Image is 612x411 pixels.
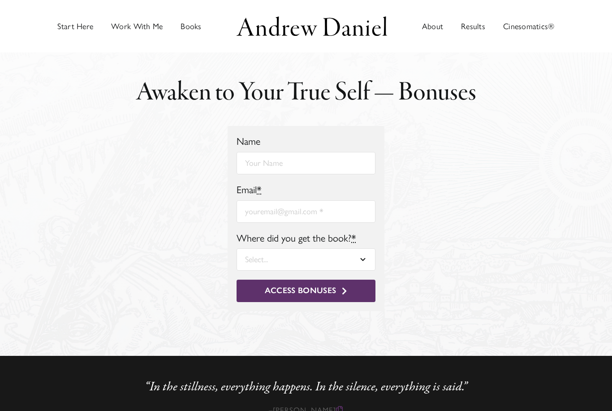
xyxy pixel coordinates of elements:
label: Email [237,184,262,196]
span: Results [461,22,485,30]
label: Name [237,135,260,147]
img: Andrew Daniel Logo [233,14,390,39]
a: Cinesomatics® [503,2,555,51]
button: Access Bonuses [237,280,375,302]
p: “In the still­ness, every­thing hap­pens. In the silence, every­thing is said.” [52,377,560,395]
span: Start Here [57,22,93,30]
span: Cinesomatics® [503,22,555,30]
a: Discover books written by Andrew Daniel [181,2,201,51]
span: About [422,22,443,30]
abbr: required [257,184,262,196]
input: Your Name [237,152,375,174]
span: Access Bonuses [265,286,336,296]
a: Work with Andrew in groups or private sessions [111,2,163,51]
a: Start Here [57,2,93,51]
a: About [422,2,443,51]
a: Results [461,2,485,51]
h2: Awaken to Your True Self — Bonuses [37,79,575,107]
input: youremail@gmail.com * [237,200,375,223]
abbr: required [351,232,356,244]
span: Work With Me [111,22,163,30]
label: Where did you get the book? [237,232,356,244]
span: Books [181,22,201,30]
